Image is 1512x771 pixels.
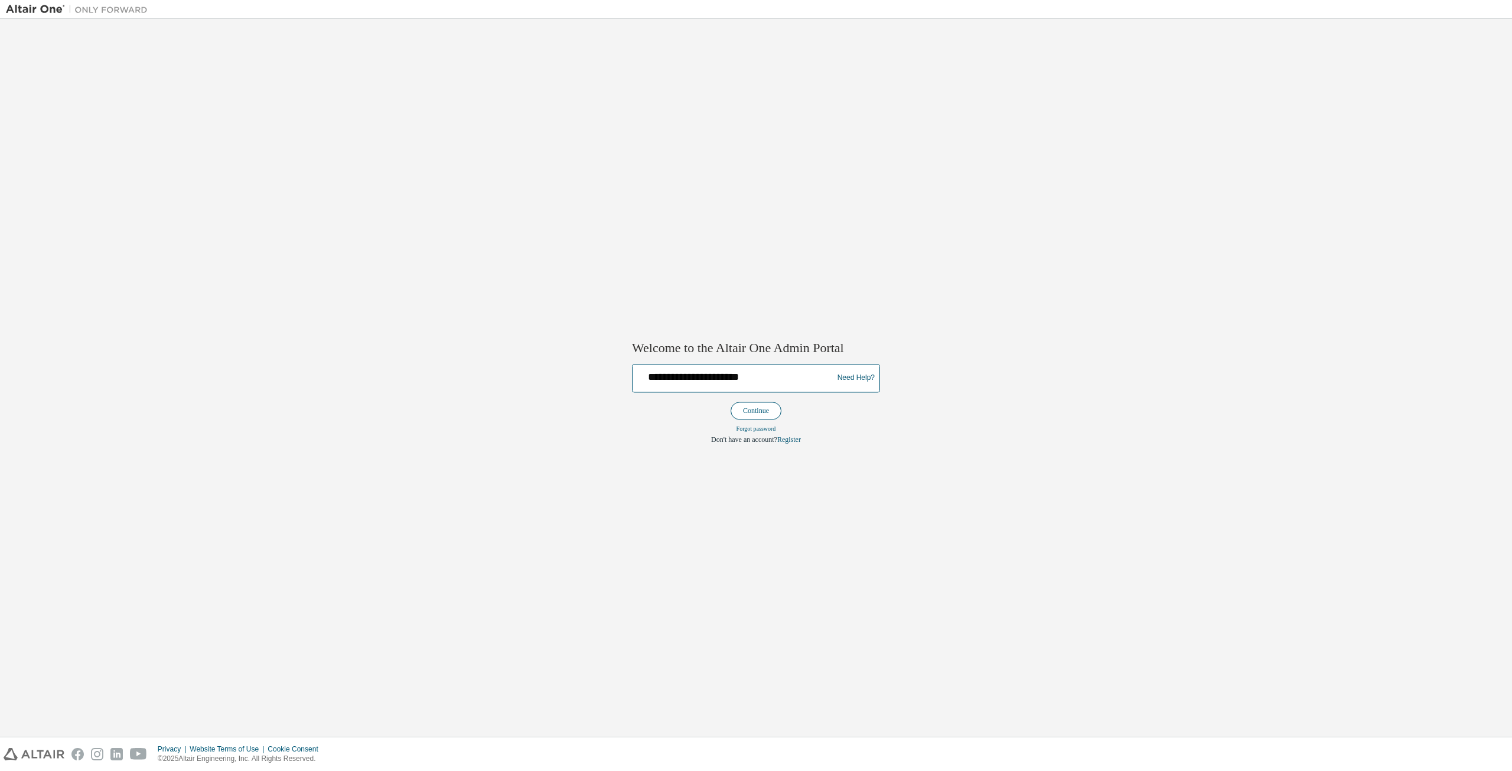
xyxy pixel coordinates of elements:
[777,435,801,444] a: Register
[130,748,147,760] img: youtube.svg
[110,748,123,760] img: linkedin.svg
[4,748,64,760] img: altair_logo.svg
[838,378,875,379] a: Need Help?
[731,402,781,419] button: Continue
[737,425,776,432] a: Forgot password
[632,340,880,357] h2: Welcome to the Altair One Admin Portal
[158,744,190,754] div: Privacy
[158,754,325,764] p: © 2025 Altair Engineering, Inc. All Rights Reserved.
[268,744,325,754] div: Cookie Consent
[711,435,777,444] span: Don't have an account?
[91,748,103,760] img: instagram.svg
[6,4,154,15] img: Altair One
[71,748,84,760] img: facebook.svg
[190,744,268,754] div: Website Terms of Use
